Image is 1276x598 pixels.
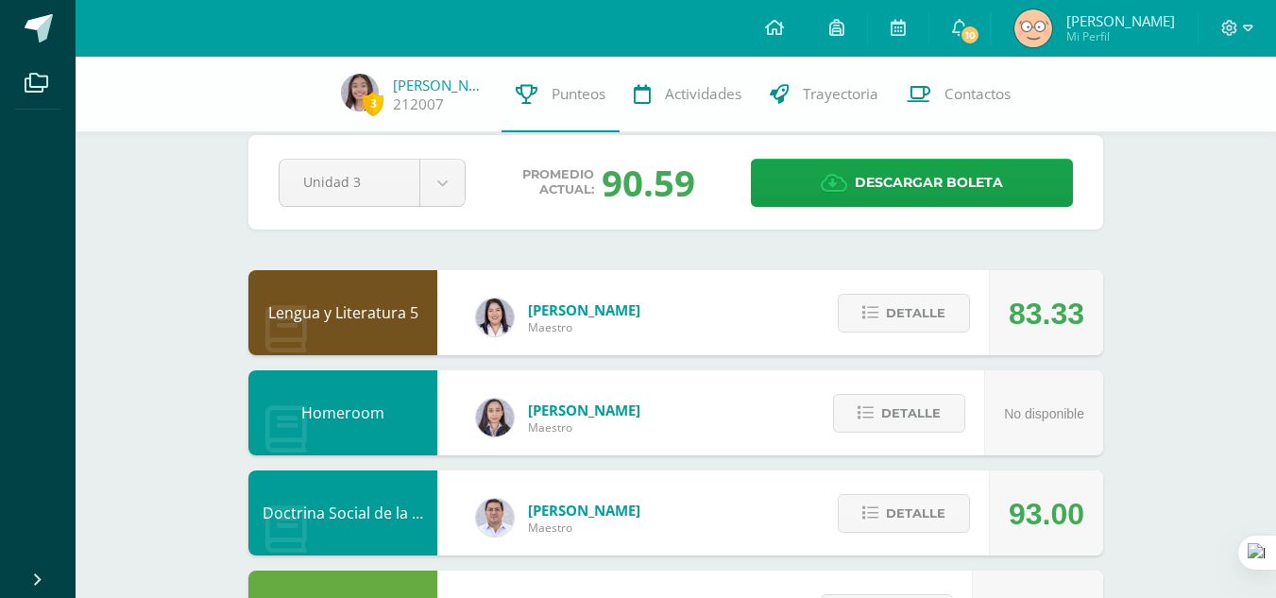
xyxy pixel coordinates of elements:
[803,84,878,104] span: Trayectoria
[528,300,640,319] span: [PERSON_NAME]
[1066,28,1175,44] span: Mi Perfil
[528,501,640,520] span: [PERSON_NAME]
[881,396,941,431] span: Detalle
[502,57,620,132] a: Punteos
[280,160,465,206] a: Unidad 3
[528,419,640,436] span: Maestro
[476,299,514,336] img: fd1196377973db38ffd7ffd912a4bf7e.png
[665,84,741,104] span: Actividades
[751,159,1073,207] a: Descargar boleta
[1014,9,1052,47] img: 0efa06bf55d835d7f677146712b902f1.png
[476,499,514,537] img: 15aaa72b904403ebb7ec886ca542c491.png
[855,160,1003,206] span: Descargar boleta
[528,319,640,335] span: Maestro
[833,394,965,433] button: Detalle
[1009,471,1084,556] div: 93.00
[476,399,514,436] img: 35694fb3d471466e11a043d39e0d13e5.png
[1004,406,1084,421] span: No disponible
[528,520,640,536] span: Maestro
[248,470,437,555] div: Doctrina Social de la Iglesia
[393,94,444,114] a: 212007
[1009,271,1084,356] div: 83.33
[248,270,437,355] div: Lengua y Literatura 5
[303,160,396,204] span: Unidad 3
[893,57,1025,132] a: Contactos
[363,92,383,115] span: 3
[528,401,640,419] span: [PERSON_NAME]
[620,57,756,132] a: Actividades
[522,167,594,197] span: Promedio actual:
[552,84,605,104] span: Punteos
[341,74,379,111] img: a4edf9b3286cfd43df08ece18344d72f.png
[602,158,695,207] div: 90.59
[944,84,1011,104] span: Contactos
[393,76,487,94] a: [PERSON_NAME]
[886,496,945,531] span: Detalle
[1066,11,1175,30] span: [PERSON_NAME]
[756,57,893,132] a: Trayectoria
[248,370,437,455] div: Homeroom
[960,25,980,45] span: 10
[838,494,970,533] button: Detalle
[886,296,945,331] span: Detalle
[838,294,970,333] button: Detalle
